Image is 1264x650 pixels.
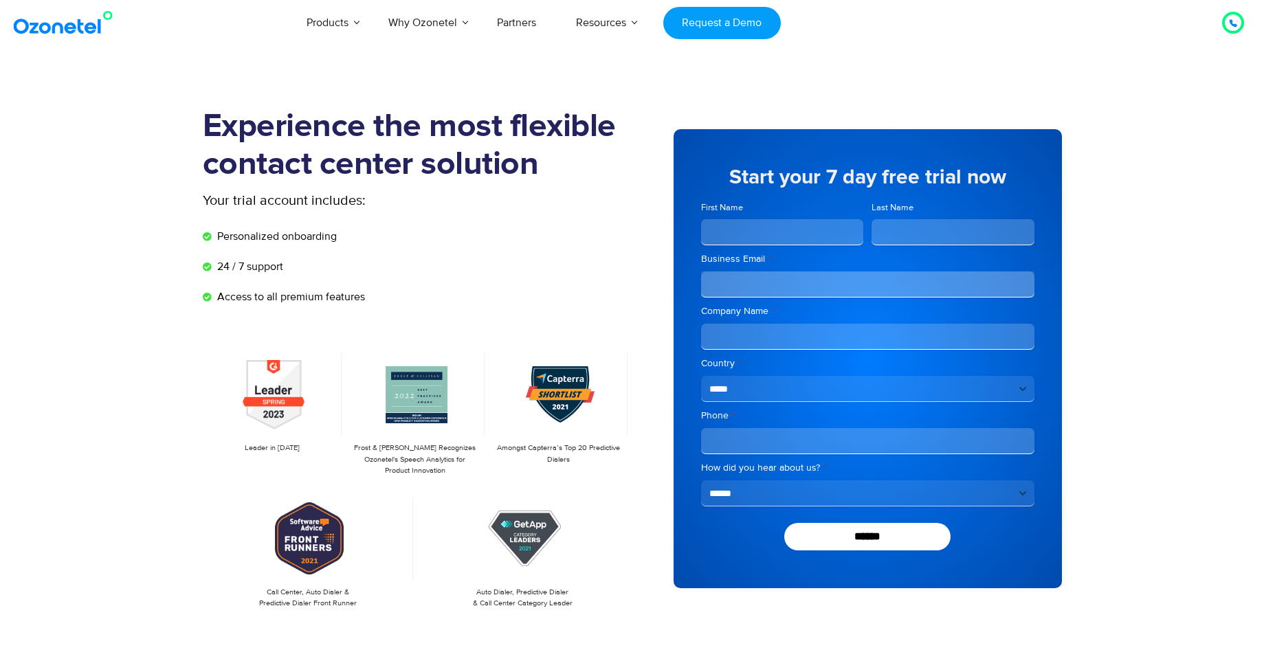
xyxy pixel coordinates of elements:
[701,201,864,214] label: First Name
[872,201,1034,214] label: Last Name
[701,304,1034,318] label: Company Name
[701,252,1034,266] label: Business Email
[353,442,478,477] p: Frost & [PERSON_NAME] Recognizes Ozonetel's Speech Analytics for Product Innovation
[701,357,1034,370] label: Country
[203,190,529,211] p: Your trial account includes:
[496,442,621,465] p: Amongst Capterra’s Top 20 Predictive Dialers
[663,7,781,39] a: Request a Demo
[214,258,283,275] span: 24 / 7 support
[701,461,1034,475] label: How did you hear about us?
[214,289,365,305] span: Access to all premium features
[214,228,337,245] span: Personalized onboarding
[210,587,407,609] p: Call Center, Auto Dialer & Predictive Dialer Front Runner
[203,108,632,183] h1: Experience the most flexible contact center solution
[210,442,335,454] p: Leader in [DATE]
[424,587,621,609] p: Auto Dialer, Predictive Dialer & Call Center Category Leader
[701,409,1034,423] label: Phone
[701,167,1034,188] h5: Start your 7 day free trial now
